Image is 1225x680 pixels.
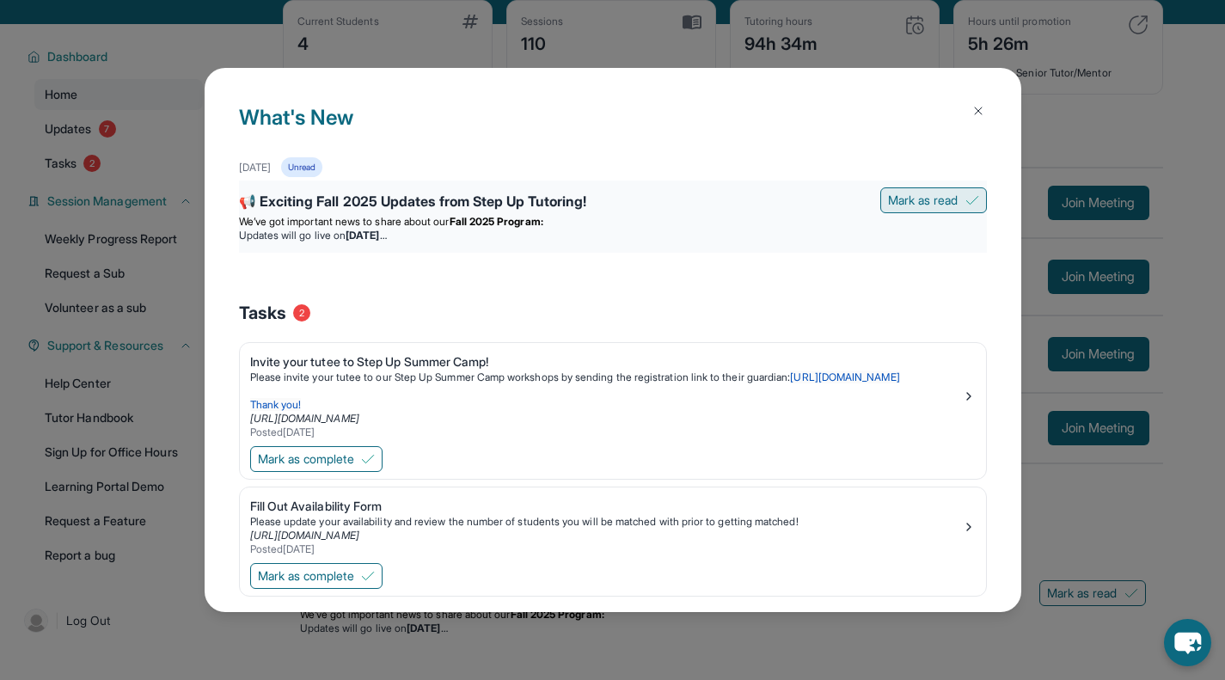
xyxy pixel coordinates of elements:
a: [URL][DOMAIN_NAME] [790,371,899,383]
img: Mark as read [965,193,979,207]
div: 📢 Exciting Fall 2025 Updates from Step Up Tutoring! [239,191,987,215]
span: We’ve got important news to share about our [239,215,450,228]
a: Fill Out Availability FormPlease update your availability and review the number of students you w... [240,487,986,560]
div: Invite your tutee to Step Up Summer Camp! [250,353,962,371]
div: Fill Out Availability Form [250,498,962,515]
a: [URL][DOMAIN_NAME] [250,529,359,542]
img: Mark as complete [361,569,375,583]
div: Posted [DATE] [250,426,962,439]
a: [URL][DOMAIN_NAME] [250,412,359,425]
p: Please invite your tutee to our Step Up Summer Camp workshops by sending the registration link to... [250,371,962,384]
a: Invite your tutee to Step Up Summer Camp!Please invite your tutee to our Step Up Summer Camp work... [240,343,986,443]
span: Thank you! [250,398,302,411]
h1: What's New [239,102,987,157]
img: Mark as complete [361,452,375,466]
span: Mark as complete [258,450,354,468]
button: Mark as read [880,187,987,213]
strong: Fall 2025 Program: [450,215,543,228]
div: Posted [DATE] [250,542,962,556]
button: Mark as complete [250,563,383,589]
li: Updates will go live on [239,229,987,242]
span: Mark as read [888,192,959,209]
div: [DATE] [239,161,271,175]
button: chat-button [1164,619,1211,666]
span: Tasks [239,301,286,325]
button: Mark as complete [250,446,383,472]
div: Please update your availability and review the number of students you will be matched with prior ... [250,515,962,529]
img: Close Icon [971,104,985,118]
div: Unread [281,157,322,177]
span: Mark as complete [258,567,354,585]
strong: [DATE] [346,229,386,242]
span: 2 [293,304,310,322]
